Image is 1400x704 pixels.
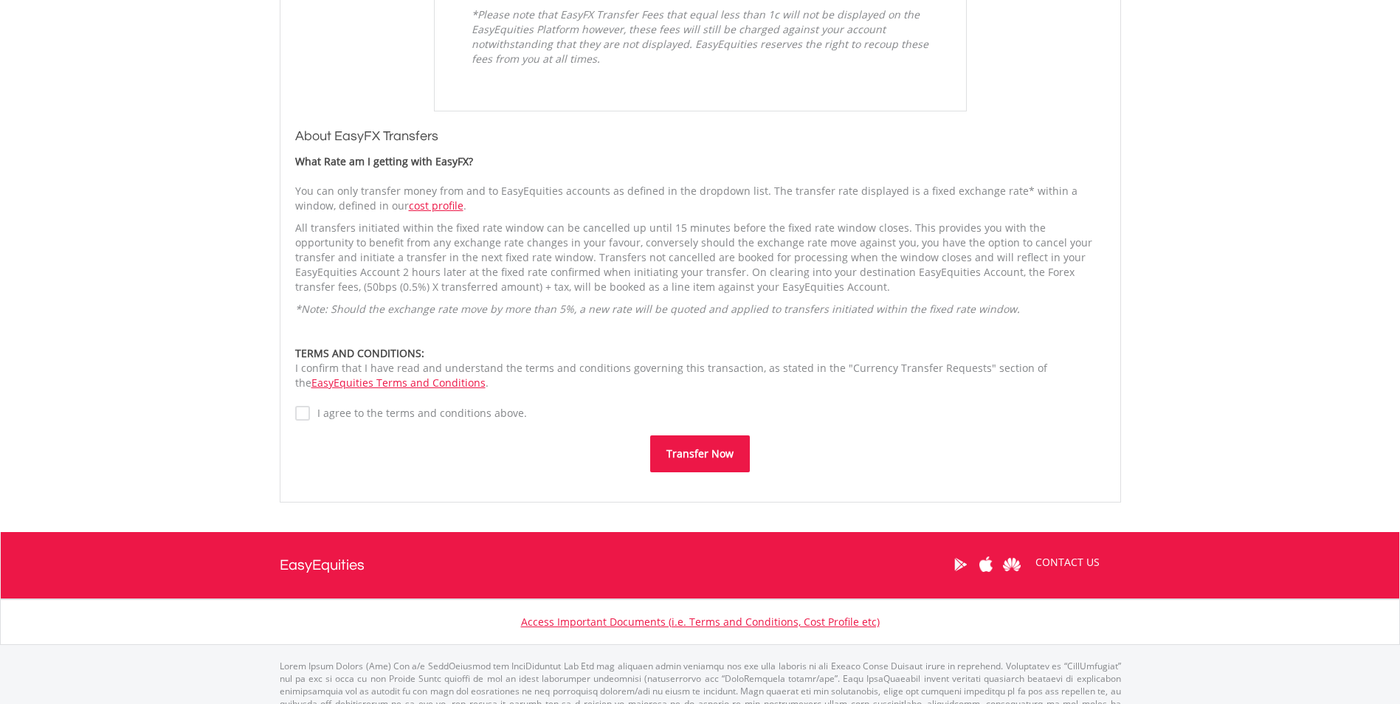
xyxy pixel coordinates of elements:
a: CONTACT US [1025,542,1110,583]
a: Google Play [948,542,973,587]
a: EasyEquities Terms and Conditions [311,376,486,390]
label: I agree to the terms and conditions above. [310,406,527,421]
p: All transfers initiated within the fixed rate window can be cancelled up until 15 minutes before ... [295,221,1106,294]
p: You can only transfer money from and to EasyEquities accounts as defined in the dropdown list. Th... [295,184,1106,213]
div: What Rate am I getting with EasyFX? [295,154,1106,169]
em: *Note: Should the exchange rate move by more than 5%, a new rate will be quoted and applied to tr... [295,302,1020,316]
a: Apple [973,542,999,587]
em: *Please note that EasyFX Transfer Fees that equal less than 1c will not be displayed on the EasyE... [472,7,928,66]
div: TERMS AND CONDITIONS: [295,346,1106,361]
a: cost profile [409,199,463,213]
button: Transfer Now [650,435,750,472]
h3: About EasyFX Transfers [295,126,1106,147]
div: I confirm that I have read and understand the terms and conditions governing this transaction, as... [295,346,1106,390]
a: Access Important Documents (i.e. Terms and Conditions, Cost Profile etc) [521,615,880,629]
a: Huawei [999,542,1025,587]
a: EasyEquities [280,532,365,598]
